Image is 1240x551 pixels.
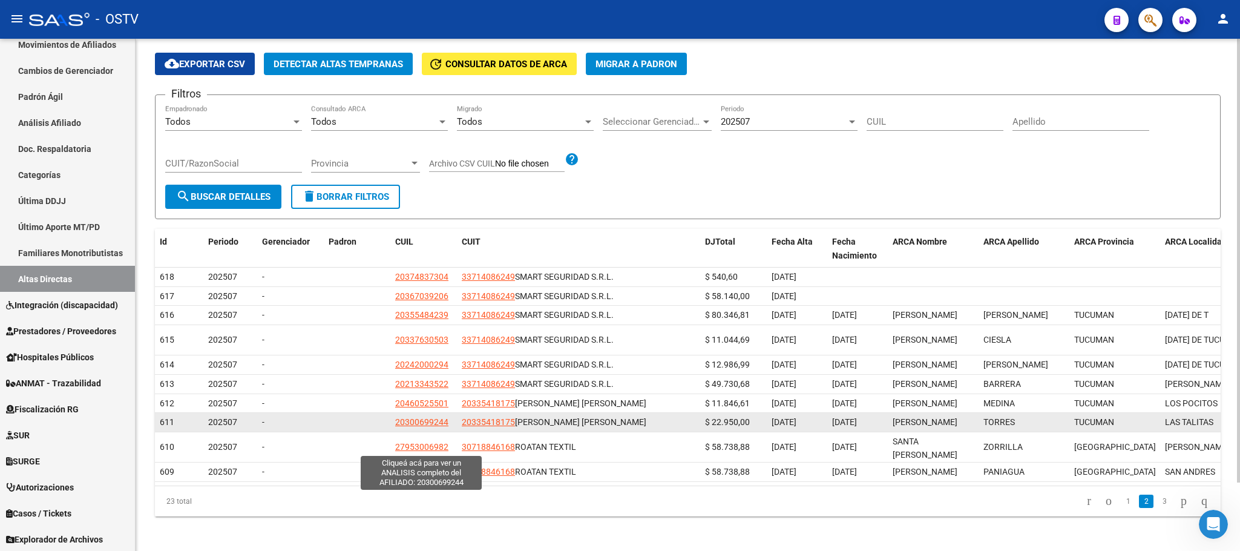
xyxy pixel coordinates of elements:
button: Buscar Detalles [165,185,281,209]
span: Archivo CSV CUIL [429,159,495,168]
mat-icon: menu [10,12,24,26]
span: [DATE] [832,417,857,427]
div: Ya lo esta verificando sistemas [19,91,150,103]
span: MEDINA [983,398,1015,408]
button: Selector de gif [38,397,48,406]
div: $ 80.346,81 [705,308,762,322]
div: por lo que deberian llegar desde las siguiente direcciones, o [53,7,223,67]
span: Padron [329,237,356,246]
span: 202507 [208,310,237,320]
span: [DATE] [832,335,857,345]
div: En el transcurso del dia deberia estar solucionado [19,119,189,142]
span: - [262,360,264,369]
span: [DATE] [832,398,857,408]
span: 30718846168 [462,467,515,477]
div: Soporte dice… [10,282,232,330]
span: - [262,398,264,408]
li: page 1 [1119,491,1137,512]
mat-icon: cloud_download [165,56,179,71]
div: Soporte dice… [10,111,232,159]
a: go to next page [1175,495,1192,508]
span: Autorizaciones [6,481,74,494]
span: [DATE] [772,291,796,301]
span: AGUSTIN ALEJANDRO [893,398,957,408]
span: Periodo [208,237,238,246]
img: Profile image for Fin [34,7,54,26]
datatable-header-cell: Gerenciador [257,229,324,269]
span: Casos / Tickets [6,507,71,520]
span: [DATE] [772,379,796,389]
span: 33714086249 [462,272,515,282]
span: - [262,272,264,282]
span: [DATE] [832,379,857,389]
span: Migrar a Padron [595,59,677,70]
div: Nino dice… [10,330,232,378]
button: Borrar Filtros [291,185,400,209]
span: LAZARTE [983,310,1048,320]
textarea: Escribe un mensaje... [10,371,232,392]
span: 33714086249 [462,310,515,320]
input: Archivo CSV CUIL [495,159,565,170]
span: Todos [165,116,191,127]
span: 20337630503 [395,335,448,345]
div: [PERSON_NAME] [PERSON_NAME] [462,415,695,429]
span: 33714086249 [462,335,515,345]
div: $ 11.846,61 [705,397,762,411]
datatable-header-cell: Periodo [203,229,257,269]
span: 202507 [208,417,237,427]
span: JUAN ANGEL [893,379,957,389]
span: BUENOS AIRES [1074,467,1156,477]
span: SURGE [6,455,40,468]
span: 20355484239 [395,310,448,320]
span: 33714086249 [462,291,515,301]
span: MARCELA ANDREA [893,467,957,477]
span: Provincia [311,158,409,169]
div: $ 22.950,00 [705,415,762,429]
a: [EMAIL_ADDRESS][DOMAIN_NAME] [53,31,131,53]
div: Nino dice… [10,159,232,219]
div: $ 12.986,99 [705,358,762,372]
span: - [262,291,264,301]
span: 20335418175 [462,398,515,408]
span: ANMAT - Trazabilidad [6,377,101,390]
datatable-header-cell: CUIL [390,229,457,269]
span: 618 [160,272,174,282]
div: Cerrar [212,5,234,27]
span: 20460525501 [395,398,448,408]
span: - [262,442,264,452]
span: Integración (discapacidad) [6,299,118,312]
span: CUIL [395,237,413,246]
span: LAS TALITAS [1165,417,1213,427]
span: Fecha Alta [772,237,813,246]
span: 617 [160,291,174,301]
span: CIESLA [983,335,1011,345]
span: LOS POCITOS [1165,398,1218,408]
span: 610 [160,442,174,452]
div: [PERSON_NAME] [PERSON_NAME] [462,397,695,411]
mat-icon: person [1216,12,1230,26]
div: Todo se debe a lo mismo, por lo que una vez solucionado deberian restablecerse todas esas funcion... [10,219,198,281]
span: 202507 [208,467,237,477]
span: 615 [160,335,174,345]
mat-icon: search [176,189,191,203]
button: Detectar Altas Tempranas [264,53,413,75]
datatable-header-cell: CUIT [457,229,700,269]
div: SMART SEGURIDAD S.R.L. [462,308,695,322]
div: SMART SEGURIDAD S.R.L. [462,270,695,284]
span: 202507 [208,272,237,282]
div: ROATAN TEXTIL [462,465,695,479]
a: 3 [1157,495,1172,508]
span: TUCUMAN [1074,379,1114,389]
div: Ya lo esta verificando sistemas [10,84,160,110]
mat-icon: delete [302,189,317,203]
span: Detectar Altas Tempranas [274,59,403,70]
span: 20367039206 [395,291,448,301]
div: 23 total [155,486,366,516]
datatable-header-cell: ARCA Apellido [979,229,1069,269]
span: Todos [311,116,336,127]
button: Consultar datos de ARCA [422,53,577,75]
span: ARCA Localidad [1165,237,1227,246]
span: [DATE] [772,310,796,320]
span: VALDECANTOS GARCIA [983,360,1048,369]
mat-icon: help [565,152,579,167]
